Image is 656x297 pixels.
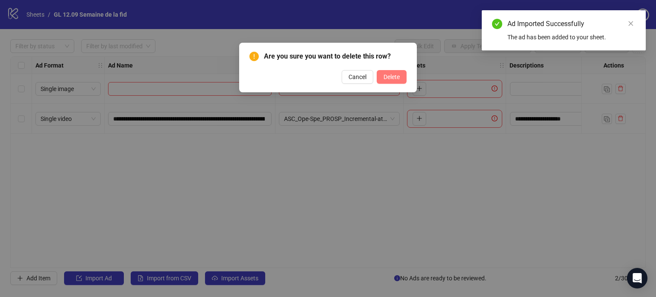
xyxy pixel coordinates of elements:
a: Close [626,19,635,28]
span: close [628,21,634,26]
div: Open Intercom Messenger [627,268,647,288]
span: Cancel [348,74,366,80]
div: Ad Imported Successfully [507,19,635,29]
span: check-circle [492,19,502,29]
button: Cancel [342,70,373,84]
span: Delete [384,74,400,80]
span: Are you sure you want to delete this row? [264,51,407,62]
div: The ad has been added to your sheet. [507,32,635,42]
button: Delete [377,70,407,84]
span: exclamation-circle [249,52,259,61]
